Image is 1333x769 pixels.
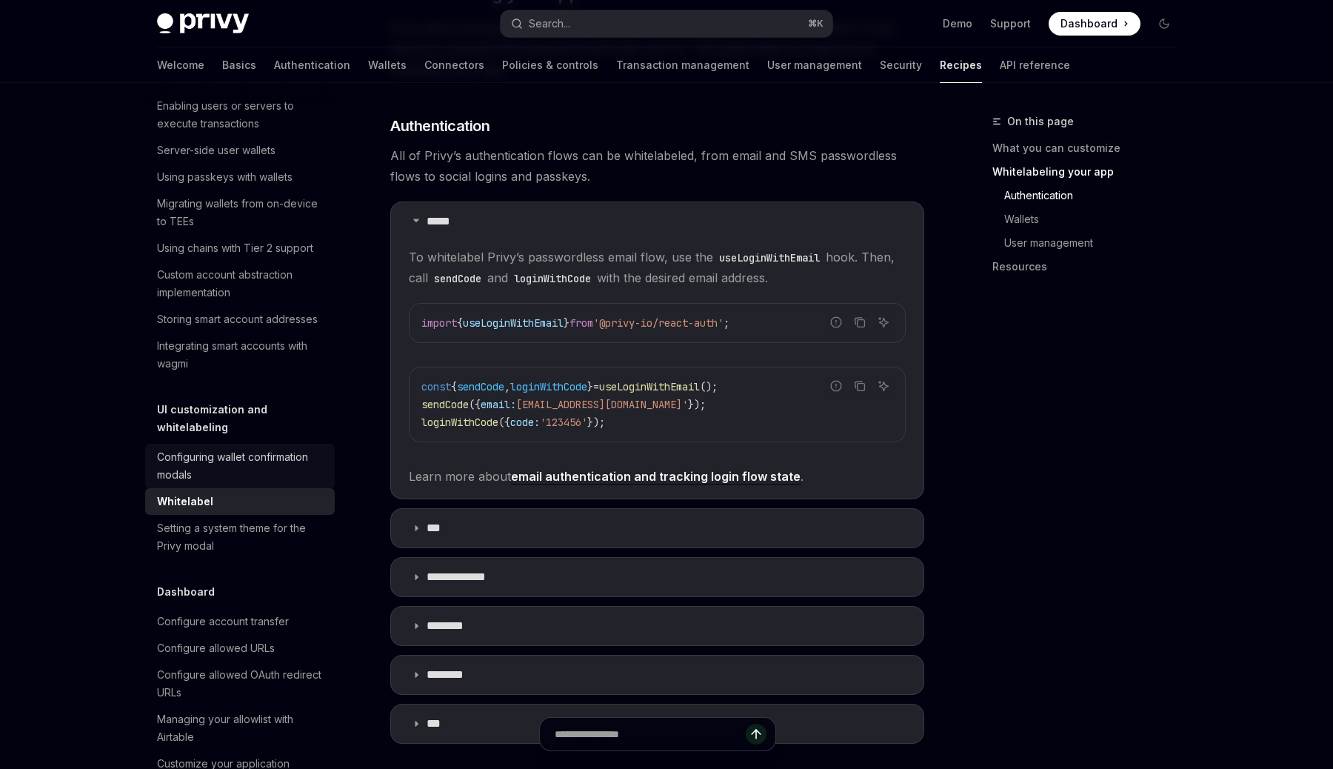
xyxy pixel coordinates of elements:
[421,380,451,393] span: const
[992,231,1188,255] a: User management
[409,466,906,487] span: Learn more about .
[593,316,724,330] span: '@privy-io/react-auth'
[463,316,564,330] span: useLoginWithEmail
[157,710,326,746] div: Managing your allowlist with Airtable
[157,401,335,436] h5: UI customization and whitelabeling
[469,398,481,411] span: ({
[145,137,335,164] a: Server-side user wallets
[587,416,605,429] span: });
[421,316,457,330] span: import
[990,16,1031,31] a: Support
[157,519,326,555] div: Setting a system theme for the Privy modal
[1000,47,1070,83] a: API reference
[157,666,326,702] div: Configure allowed OAuth redirect URLs
[145,662,335,706] a: Configure allowed OAuth redirect URLs
[157,142,275,159] div: Server-side user wallets
[992,207,1188,231] a: Wallets
[274,47,350,83] a: Authentication
[1152,12,1176,36] button: Toggle dark mode
[502,47,598,83] a: Policies & controls
[421,416,498,429] span: loginWithCode
[510,380,587,393] span: loginWithCode
[157,195,326,230] div: Migrating wallets from on-device to TEEs
[529,15,570,33] div: Search...
[157,310,318,328] div: Storing smart account addresses
[943,16,972,31] a: Demo
[390,145,924,187] span: All of Privy’s authentication flows can be whitelabeled, from email and SMS passwordless flows to...
[511,469,801,485] a: email authentication and tracking login flow state
[145,333,335,377] a: Integrating smart accounts with wagmi
[145,706,335,750] a: Managing your allowlist with Airtable
[424,47,484,83] a: Connectors
[481,398,516,411] span: email:
[874,376,893,396] button: Ask AI
[826,376,846,396] button: Report incorrect code
[145,164,335,190] a: Using passkeys with wallets
[992,160,1188,184] a: Whitelabeling your app
[498,416,510,429] span: ({
[504,380,510,393] span: ,
[850,313,869,332] button: Copy the contents from the code block
[145,488,335,515] a: Whitelabel
[428,270,487,287] code: sendCode
[992,136,1188,160] a: What you can customize
[880,47,922,83] a: Security
[688,398,706,411] span: });
[145,190,335,235] a: Migrating wallets from on-device to TEEs
[808,18,823,30] span: ⌘ K
[850,376,869,396] button: Copy the contents from the code block
[157,493,213,510] div: Whitelabel
[145,306,335,333] a: Storing smart account addresses
[451,380,457,393] span: {
[145,262,335,306] a: Custom account abstraction implementation
[593,380,599,393] span: =
[145,93,335,137] a: Enabling users or servers to execute transactions
[555,718,746,750] input: Ask a question...
[1007,113,1074,130] span: On this page
[145,635,335,662] a: Configure allowed URLs
[992,184,1188,207] a: Authentication
[992,255,1188,279] a: Resources
[145,235,335,262] a: Using chains with Tier 2 support
[587,380,593,393] span: }
[157,13,249,34] img: dark logo
[510,416,540,429] span: code:
[724,316,729,330] span: ;
[826,313,846,332] button: Report incorrect code
[145,608,335,635] a: Configure account transfer
[157,266,326,302] div: Custom account abstraction implementation
[157,583,215,601] h5: Dashboard
[501,10,832,37] button: Open search
[508,270,597,287] code: loginWithCode
[569,316,593,330] span: from
[713,250,826,266] code: useLoginWithEmail
[157,97,326,133] div: Enabling users or servers to execute transactions
[368,47,407,83] a: Wallets
[457,380,504,393] span: sendCode
[157,337,326,373] div: Integrating smart accounts with wagmi
[409,247,906,288] span: To whitelabel Privy’s passwordless email flow, use the hook. Then, call and with the desired emai...
[457,316,463,330] span: {
[746,724,766,745] button: Send message
[1060,16,1117,31] span: Dashboard
[390,116,490,136] span: Authentication
[540,416,587,429] span: '123456'
[145,444,335,488] a: Configuring wallet confirmation modals
[157,239,313,257] div: Using chains with Tier 2 support
[421,398,469,411] span: sendCode
[564,316,569,330] span: }
[157,448,326,484] div: Configuring wallet confirmation modals
[157,168,293,186] div: Using passkeys with wallets
[940,47,982,83] a: Recipes
[874,313,893,332] button: Ask AI
[700,380,718,393] span: ();
[767,47,862,83] a: User management
[157,639,275,657] div: Configure allowed URLs
[516,398,688,411] span: [EMAIL_ADDRESS][DOMAIN_NAME]'
[145,515,335,559] a: Setting a system theme for the Privy modal
[157,613,289,630] div: Configure account transfer
[1049,12,1140,36] a: Dashboard
[599,380,700,393] span: useLoginWithEmail
[222,47,256,83] a: Basics
[157,47,204,83] a: Welcome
